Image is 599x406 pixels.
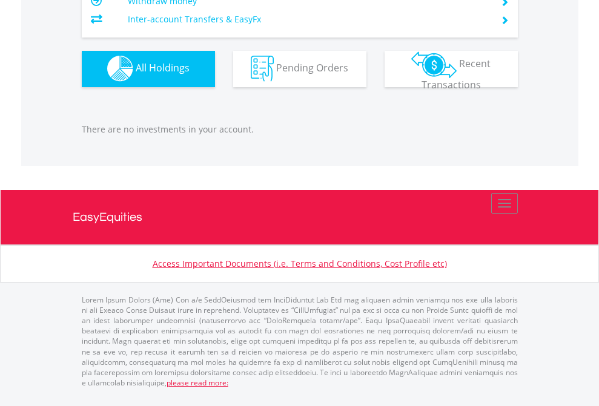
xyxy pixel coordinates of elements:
[411,51,457,78] img: transactions-zar-wht.png
[251,56,274,82] img: pending_instructions-wht.png
[82,123,518,136] p: There are no investments in your account.
[128,10,486,28] td: Inter-account Transfers & EasyFx
[82,51,215,87] button: All Holdings
[153,258,447,269] a: Access Important Documents (i.e. Terms and Conditions, Cost Profile etc)
[422,57,491,91] span: Recent Transactions
[167,378,228,388] a: please read more:
[82,295,518,388] p: Lorem Ipsum Dolors (Ame) Con a/e SeddOeiusmod tem InciDiduntut Lab Etd mag aliquaen admin veniamq...
[385,51,518,87] button: Recent Transactions
[107,56,133,82] img: holdings-wht.png
[276,61,348,74] span: Pending Orders
[73,190,527,244] a: EasyEquities
[233,51,366,87] button: Pending Orders
[136,61,190,74] span: All Holdings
